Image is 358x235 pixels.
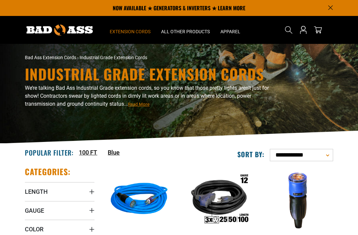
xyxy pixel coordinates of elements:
img: DIY 15A-125V Click-to-Lock Lighted Connector [263,168,334,232]
summary: Extension Cords [104,16,156,44]
img: Outdoor Dual Lighted 3-Outlet Extension Cord w/ Safety CGM [183,168,255,232]
summary: Apparel [215,16,246,44]
label: Sort by: [237,150,265,159]
summary: All Other Products [156,16,215,44]
summary: Gauge [25,201,94,220]
span: Industrial Grade Extension Cords [80,55,147,60]
p: We’re talking Bad Ass Industrial Grade extension cords, so you know that those pretty lights aren... [25,84,280,108]
span: Length [25,188,48,195]
summary: Search [283,25,294,35]
span: Read More [128,102,149,107]
h2: Popular Filter: [25,148,74,157]
summary: Length [25,182,94,201]
a: Bad Ass Extension Cords [25,55,76,60]
nav: breadcrumbs [25,54,227,61]
h2: Categories: [25,167,71,177]
span: › [77,55,79,60]
h1: Industrial Grade Extension Cords [25,67,280,81]
span: Gauge [25,207,44,214]
span: Color [25,225,43,233]
span: Extension Cords [110,29,150,35]
a: 100 FT [79,148,97,157]
img: blue [103,168,175,232]
span: All Other Products [161,29,210,35]
a: Blue [108,148,120,157]
img: Bad Ass Extension Cords [27,25,93,36]
span: Apparel [220,29,240,35]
